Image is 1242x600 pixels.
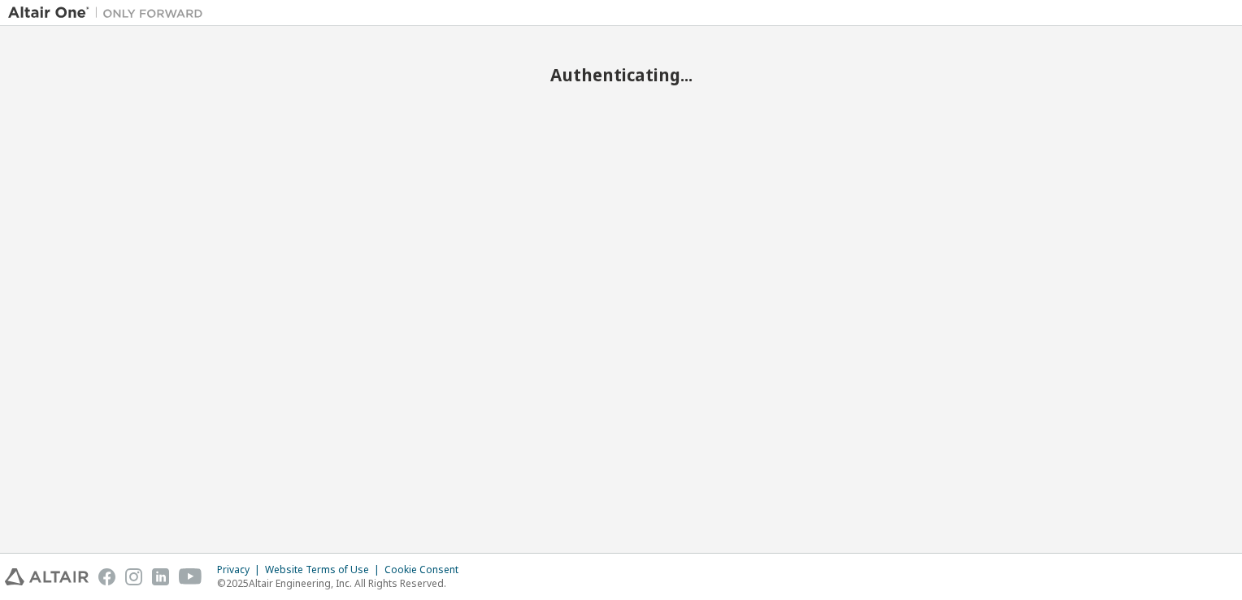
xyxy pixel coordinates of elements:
[98,568,115,585] img: facebook.svg
[217,576,468,590] p: © 2025 Altair Engineering, Inc. All Rights Reserved.
[265,563,384,576] div: Website Terms of Use
[217,563,265,576] div: Privacy
[8,5,211,21] img: Altair One
[179,568,202,585] img: youtube.svg
[384,563,468,576] div: Cookie Consent
[5,568,89,585] img: altair_logo.svg
[152,568,169,585] img: linkedin.svg
[125,568,142,585] img: instagram.svg
[8,64,1234,85] h2: Authenticating...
